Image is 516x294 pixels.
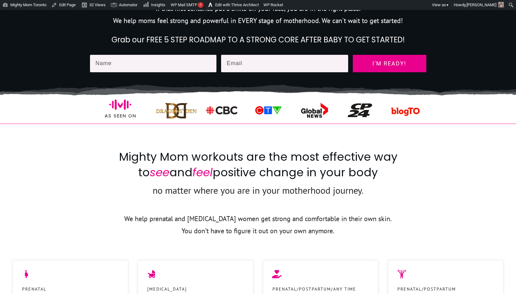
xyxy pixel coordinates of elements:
img: ico-mighty-mom [109,93,131,116]
img: blogto-kp2 [390,96,421,128]
input: Email [221,55,348,72]
span: We help moms feel strong and powerful in EVERY stage of motherhood. We can't wait to get started! [113,16,403,25]
img: global-news-logo-mighty-mom-toronto-interview [293,102,334,119]
p: Prenatal/Postpartum [397,285,456,293]
p: Prenatal/PostPartum/Any Time [272,285,356,293]
p: As seen on [90,112,151,120]
img: mighty-mom-postpartum-fitness-jess-sennet-cbc [205,105,239,116]
span: Insights [151,2,165,7]
a: I'm ready! [353,55,426,72]
img: dragonsden [156,100,197,121]
p: [MEDICAL_DATA] [147,285,187,293]
span: [PERSON_NAME] [466,2,496,7]
img: ctv-logo-mighty-mom-news [250,105,285,116]
span: ! [198,2,203,8]
input: Name [90,55,217,72]
p: Prenatal [22,285,46,293]
span: feel [192,164,213,180]
p: no matter where you are in your motherhood journey. [113,182,403,206]
h2: Grab our FREE 5 STEP ROADMAP TO A STRONG CORE AFTER BABY TO GET STARTED! [90,35,426,45]
h2: Mighty Mom workouts are the most effective way to and positive change in your body [113,149,403,182]
span: see [150,164,169,180]
img: CP24 Logo [348,103,372,117]
span: I'm ready! [358,60,421,67]
span: ▼ [446,3,449,7]
p: We help prenatal and [MEDICAL_DATA] women get strong and comfortable in their own skin. You don’t... [86,213,430,244]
